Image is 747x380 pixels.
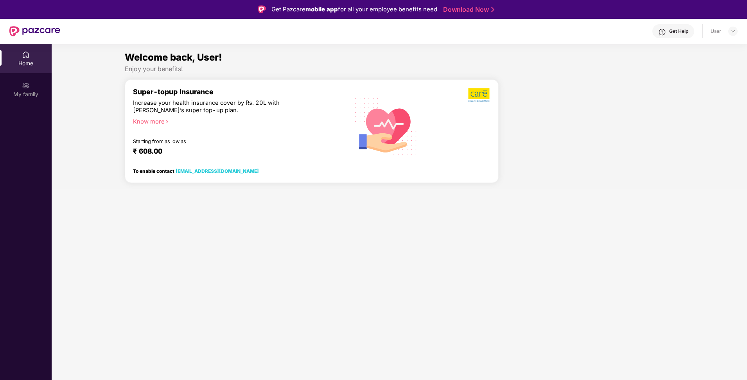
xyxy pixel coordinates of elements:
[22,82,30,90] img: svg+xml;base64,PHN2ZyB3aWR0aD0iMjAiIGhlaWdodD0iMjAiIHZpZXdCb3g9IjAgMCAyMCAyMCIgZmlsbD0ibm9uZSIgeG...
[165,120,169,124] span: right
[711,28,721,34] div: User
[133,147,334,156] div: ₹ 608.00
[22,51,30,59] img: svg+xml;base64,PHN2ZyBpZD0iSG9tZSIgeG1sbnM9Imh0dHA6Ly93d3cudzMub3JnLzIwMDAvc3ZnIiB3aWR0aD0iMjAiIG...
[176,168,259,174] a: [EMAIL_ADDRESS][DOMAIN_NAME]
[133,99,308,115] div: Increase your health insurance cover by Rs. 20L with [PERSON_NAME]’s super top-up plan.
[658,28,666,36] img: svg+xml;base64,PHN2ZyBpZD0iSGVscC0zMngzMiIgeG1sbnM9Imh0dHA6Ly93d3cudzMub3JnLzIwMDAvc3ZnIiB3aWR0aD...
[133,168,259,174] div: To enable contact
[468,88,490,102] img: b5dec4f62d2307b9de63beb79f102df3.png
[669,28,688,34] div: Get Help
[125,65,674,73] div: Enjoy your benefits!
[9,26,60,36] img: New Pazcare Logo
[271,5,437,14] div: Get Pazcare for all your employee benefits need
[133,88,341,96] div: Super-topup Insurance
[258,5,266,13] img: Logo
[349,88,424,164] img: svg+xml;base64,PHN2ZyB4bWxucz0iaHR0cDovL3d3dy53My5vcmcvMjAwMC9zdmciIHhtbG5zOnhsaW5rPSJodHRwOi8vd3...
[730,28,736,34] img: svg+xml;base64,PHN2ZyBpZD0iRHJvcGRvd24tMzJ4MzIiIHhtbG5zPSJodHRwOi8vd3d3LnczLm9yZy8yMDAwL3N2ZyIgd2...
[133,138,308,144] div: Starting from as low as
[491,5,494,14] img: Stroke
[305,5,338,13] strong: mobile app
[125,52,222,63] span: Welcome back, User!
[133,118,337,124] div: Know more
[443,5,492,14] a: Download Now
